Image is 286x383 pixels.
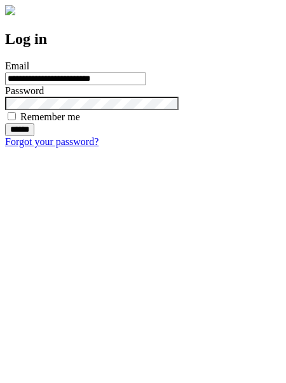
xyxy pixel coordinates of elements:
[5,31,281,48] h2: Log in
[5,60,29,71] label: Email
[5,136,99,147] a: Forgot your password?
[5,85,44,96] label: Password
[5,5,15,15] img: logo-4e3dc11c47720685a147b03b5a06dd966a58ff35d612b21f08c02c0306f2b779.png
[20,111,80,122] label: Remember me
